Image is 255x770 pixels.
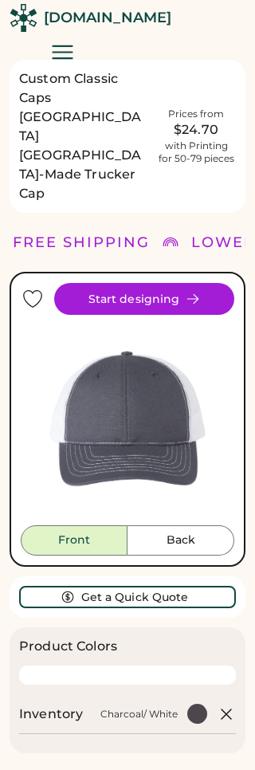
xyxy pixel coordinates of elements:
[156,120,236,139] div: $24.70
[19,705,83,724] h2: Inventory
[21,525,127,556] button: Front
[127,525,234,556] button: Back
[19,69,147,203] h1: Custom Classic Caps [GEOGRAPHIC_DATA] [GEOGRAPHIC_DATA]-Made Trucker Cap
[13,232,150,253] div: FREE SHIPPING
[44,8,171,28] div: [DOMAIN_NAME]
[19,586,236,608] button: Get a Quick Quote
[21,312,234,525] div: USA100 Style Image
[10,4,37,32] img: Rendered Logo - Screens
[21,312,234,525] img: USA100 - Charcoal/ White Front Image
[54,283,234,315] button: Start designing
[168,108,224,120] div: Prices from
[19,637,117,656] h3: Product Colors
[159,139,234,165] div: with Printing for 50-79 pieces
[100,708,178,721] div: Charcoal/ White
